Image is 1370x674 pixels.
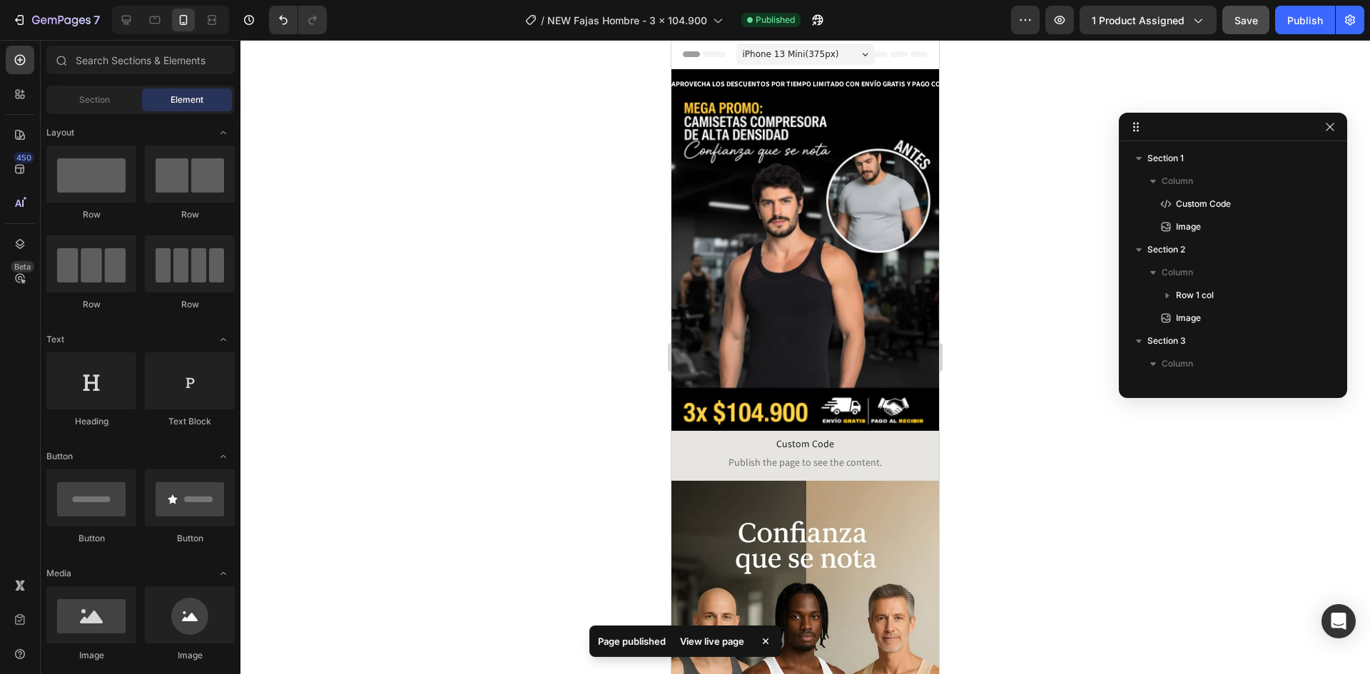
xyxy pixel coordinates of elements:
[46,415,136,428] div: Heading
[261,39,579,48] span: APROVECHA LOS DESCUENTOS POR TIEMPO LIMITADO CON ENVÍO GRATIS Y PAGO CONTRAENTREGA!
[14,152,34,163] div: 450
[598,634,666,648] p: Page published
[1092,13,1184,28] span: 1 product assigned
[145,532,235,545] div: Button
[6,6,106,34] button: 7
[46,649,136,662] div: Image
[1275,6,1335,34] button: Publish
[1162,357,1193,371] span: Column
[1321,604,1356,638] div: Open Intercom Messenger
[212,328,235,351] span: Toggle open
[212,121,235,144] span: Toggle open
[145,649,235,662] div: Image
[46,567,71,580] span: Media
[46,333,64,346] span: Text
[1222,6,1269,34] button: Save
[212,562,235,585] span: Toggle open
[671,631,753,651] div: View live page
[1147,334,1186,348] span: Section 3
[46,126,74,139] span: Layout
[46,532,136,545] div: Button
[1287,13,1323,28] div: Publish
[1147,242,1185,257] span: Section 2
[79,93,110,106] span: Section
[46,46,235,74] input: Search Sections & Elements
[541,13,544,28] span: /
[46,298,136,311] div: Row
[1147,151,1184,165] span: Section 1
[1162,174,1193,188] span: Column
[171,93,203,106] span: Element
[1080,6,1217,34] button: 1 product assigned
[1176,288,1214,302] span: Row 1 col
[93,11,100,29] p: 7
[46,450,73,463] span: Button
[11,261,34,272] div: Beta
[145,298,235,311] div: Row
[1176,379,1231,394] span: Custom Code
[1234,14,1258,26] span: Save
[212,445,235,468] span: Toggle open
[756,14,795,26] span: Published
[145,415,235,428] div: Text Block
[269,6,327,34] div: Undo/Redo
[1176,220,1201,234] span: Image
[46,208,136,221] div: Row
[671,40,939,674] iframe: Design area
[1176,197,1231,211] span: Custom Code
[1176,311,1201,325] span: Image
[1162,265,1193,280] span: Column
[145,208,235,221] div: Row
[547,13,707,28] span: NEW Fajas Hombre - 3 x 104.900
